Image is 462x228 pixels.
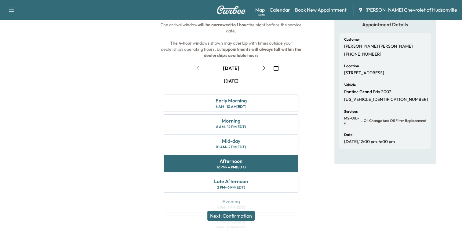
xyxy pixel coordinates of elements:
span: The arrival window the night before the service date. The 4-hour windows shown may overlap with t... [160,22,302,58]
h6: Services [344,110,358,113]
b: appointments will always fall within the dealership's available hours [204,46,302,58]
span: Oil Change and Oil Filter Replacement - 6 Qt [362,118,430,123]
p: [PHONE_NUMBER] [344,52,381,57]
div: Morning [222,117,240,124]
b: will be narrowed to 1 hour [197,22,248,28]
span: [PERSON_NAME] Chevrolet of Hudsonville [366,6,457,13]
h6: Date [344,133,352,137]
a: Book New Appointment [295,6,347,13]
p: [US_VEHICLE_IDENTIFICATION_NUMBER] [344,97,428,102]
a: Calendar [270,6,290,13]
div: 12 PM - 4 PM (EDT) [216,165,246,170]
span: - [359,118,362,124]
div: 2 PM - 6 PM (EDT) [217,185,245,190]
button: Next: Confirmation [207,211,255,221]
div: [DATE] [224,78,238,84]
span: MS-OIL-6 [344,116,359,126]
div: [DATE] [223,65,239,72]
h5: Appointment Details [339,21,431,28]
p: [PERSON_NAME] [PERSON_NAME] [344,44,413,49]
img: Curbee Logo [216,6,246,14]
h6: Vehicle [344,83,356,87]
div: Afternoon [220,157,242,165]
p: [DATE] , 12:00 pm - 4:00 pm [344,139,395,145]
div: 8 AM - 12 PM (EDT) [216,124,246,129]
div: Early Morning [215,97,246,104]
div: 6 AM - 10 AM (EDT) [216,104,246,109]
a: MapBeta [255,6,265,13]
h6: Customer [344,38,360,41]
div: Beta [258,13,265,17]
div: Late Afternoon [214,178,248,185]
div: Mid-day [222,137,240,145]
div: 10 AM - 2 PM (EDT) [216,145,246,149]
p: Pontiac Grand Prix 2007 [344,89,391,95]
h6: Location [344,64,359,68]
p: [STREET_ADDRESS] [344,70,384,76]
